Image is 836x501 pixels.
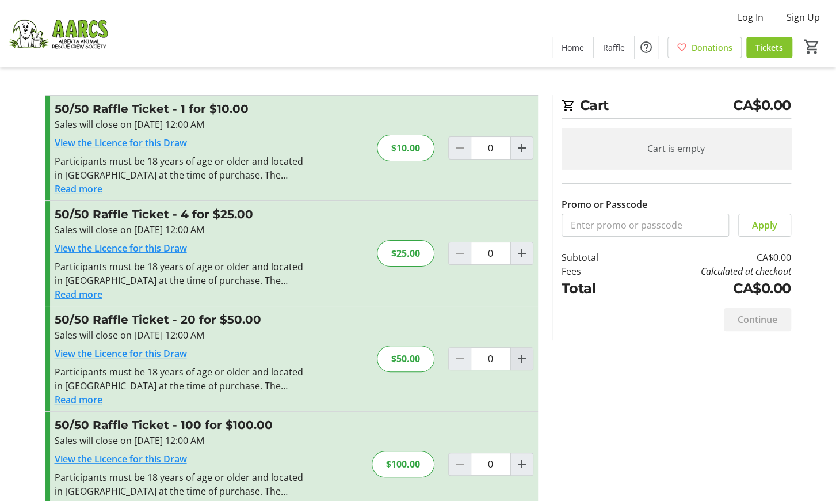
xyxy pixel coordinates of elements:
td: CA$0.00 [628,278,791,299]
a: Donations [667,37,742,58]
div: Sales will close on [DATE] 12:00 AM [55,223,306,237]
span: Apply [752,218,777,232]
button: Read more [55,287,102,301]
button: Log In [728,8,773,26]
h3: 50/50 Raffle Ticket - 20 for $50.00 [55,311,306,328]
td: Calculated at checkout [628,264,791,278]
div: Sales will close on [DATE] 12:00 AM [55,117,306,131]
div: Sales will close on [DATE] 12:00 AM [55,328,306,342]
div: $10.00 [377,135,434,161]
a: View the Licence for this Draw [55,136,187,149]
div: $25.00 [377,240,434,267]
input: 50/50 Raffle Ticket Quantity [471,136,511,160]
input: 50/50 Raffle Ticket Quantity [471,242,511,265]
div: $50.00 [377,346,434,372]
div: $100.00 [372,451,434,477]
td: Fees [562,264,628,278]
span: Donations [692,41,732,54]
h2: Cart [562,95,791,119]
div: Participants must be 18 years of age or older and located in [GEOGRAPHIC_DATA] at the time of pur... [55,260,306,287]
label: Promo or Passcode [562,198,647,211]
button: Apply [738,214,791,237]
h3: 50/50 Raffle Ticket - 4 for $25.00 [55,206,306,223]
td: CA$0.00 [628,251,791,264]
h3: 50/50 Raffle Ticket - 1 for $10.00 [55,100,306,117]
input: Enter promo or passcode [562,214,729,237]
div: Cart is empty [562,128,791,169]
button: Help [635,36,658,59]
button: Increment by one [511,137,533,159]
a: Raffle [594,37,634,58]
a: View the Licence for this Draw [55,453,187,465]
div: Participants must be 18 years of age or older and located in [GEOGRAPHIC_DATA] at the time of pur... [55,154,306,182]
span: Tickets [755,41,783,54]
a: View the Licence for this Draw [55,242,187,255]
button: Sign Up [777,8,829,26]
button: Cart [801,36,822,57]
input: 50/50 Raffle Ticket Quantity [471,453,511,476]
span: Log In [738,10,764,24]
button: Increment by one [511,453,533,475]
div: Sales will close on [DATE] 12:00 AM [55,434,306,447]
a: View the Licence for this Draw [55,347,187,360]
button: Read more [55,182,102,196]
td: Total [562,278,628,299]
div: Participants must be 18 years of age or older and located in [GEOGRAPHIC_DATA] at the time of pur... [55,470,306,498]
img: Alberta Animal Rescue Crew Society's Logo [7,5,109,62]
div: Participants must be 18 years of age or older and located in [GEOGRAPHIC_DATA] at the time of pur... [55,365,306,393]
button: Increment by one [511,242,533,264]
h3: 50/50 Raffle Ticket - 100 for $100.00 [55,416,306,434]
span: Home [562,41,584,54]
a: Tickets [746,37,792,58]
span: Sign Up [787,10,820,24]
span: CA$0.00 [733,95,791,116]
a: Home [552,37,593,58]
input: 50/50 Raffle Ticket Quantity [471,347,511,370]
span: Raffle [603,41,625,54]
button: Increment by one [511,348,533,370]
button: Read more [55,393,102,407]
td: Subtotal [562,251,628,264]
